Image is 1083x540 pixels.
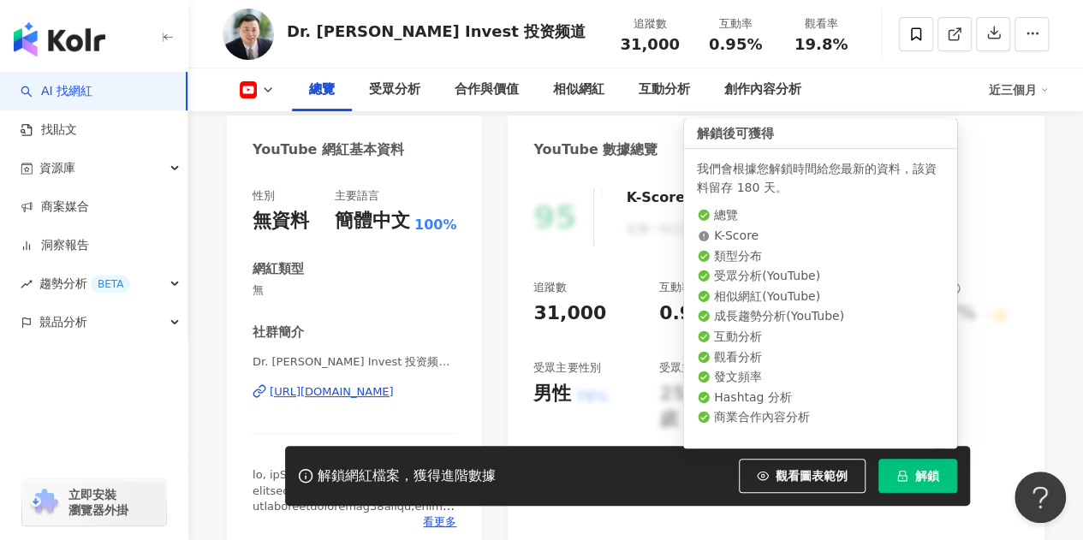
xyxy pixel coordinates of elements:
div: YouTube 數據總覽 [533,140,658,159]
span: 趨勢分析 [39,264,130,303]
a: 洞察報告 [21,237,89,254]
span: 競品分析 [39,303,87,341]
span: 19.8% [794,36,848,53]
span: Dr. [PERSON_NAME] Invest 投资频道 | @drmikeinvest | UCDt0TPBLQMTpdi6UhXcJtMA [253,354,456,370]
div: BETA [91,276,130,293]
li: 互動分析 [697,329,943,346]
span: 無 [253,282,456,298]
a: searchAI 找網紅 [21,83,92,100]
li: K-Score [697,228,943,245]
span: rise [21,278,33,290]
div: 創作內容分析 [724,80,801,100]
div: 31,000 [533,300,606,327]
button: 觀看圖表範例 [739,459,866,493]
div: 合作與價值 [455,80,519,100]
span: 看更多 [423,514,456,530]
div: 0.95% [659,300,724,327]
span: 觀看圖表範例 [776,469,848,483]
div: 受眾主要性別 [533,360,600,376]
span: 立即安裝 瀏覽器外掛 [68,487,128,518]
div: YouTube 網紅基本資料 [253,140,404,159]
div: 主要語言 [335,188,379,204]
img: KOL Avatar [223,9,274,60]
div: 互動率 [703,15,768,33]
a: 找貼文 [21,122,77,139]
div: 相似網紅 [553,80,604,100]
span: 31,000 [620,35,679,53]
button: 解鎖 [878,459,957,493]
span: lock [896,470,908,482]
a: chrome extension立即安裝 瀏覽器外掛 [22,479,166,525]
span: 解鎖 [915,469,939,483]
div: 追蹤數 [617,15,682,33]
div: K-Score : [626,188,735,207]
div: 受眾分析 [369,80,420,100]
li: 相似網紅 ( YouTube ) [697,288,943,306]
div: 無資料 [253,208,309,234]
div: 觀看率 [788,15,854,33]
div: 網紅類型 [253,260,304,278]
a: 商案媒合 [21,199,89,216]
div: 互動率 [659,280,710,295]
div: 社群簡介 [253,323,304,341]
div: 總覽 [309,80,335,100]
span: 100% [414,216,456,234]
div: 男性 [533,381,571,407]
li: 觀看分析 [697,349,943,366]
div: 近三個月 [989,76,1049,104]
img: chrome extension [27,489,61,516]
div: 互動分析 [639,80,690,100]
div: 簡體中文 [335,208,410,234]
img: logo [14,22,105,56]
div: 解鎖網紅檔案，獲得進階數據 [318,467,496,485]
li: 受眾分析 ( YouTube ) [697,268,943,285]
div: 解鎖後可獲得 [683,119,957,149]
div: [URL][DOMAIN_NAME] [270,384,394,400]
div: 性別 [253,188,275,204]
li: 總覽 [697,207,943,224]
div: 追蹤數 [533,280,567,295]
li: 成長趨勢分析 ( YouTube ) [697,308,943,325]
li: 類型分布 [697,248,943,265]
div: 我們會根據您解鎖時間給您最新的資料，該資料留存 180 天。 [697,159,943,197]
div: Dr. [PERSON_NAME] Invest 投资频道 [287,21,586,42]
li: 商業合作內容分析 [697,409,943,426]
a: [URL][DOMAIN_NAME] [253,384,456,400]
li: Hashtag 分析 [697,389,943,406]
span: 資源庫 [39,149,75,187]
span: 0.95% [709,36,762,53]
div: 受眾主要年齡 [659,360,726,376]
li: 發文頻率 [697,369,943,386]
